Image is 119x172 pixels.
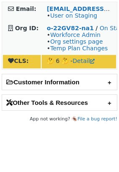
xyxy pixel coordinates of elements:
[50,12,97,19] a: User on Staging
[47,12,97,19] span: •
[95,25,98,31] strong: /
[16,5,37,12] strong: Email:
[2,115,117,123] footer: App not working? 🪳
[73,57,95,64] a: Detail
[47,25,94,31] a: o-22GV82-na1
[47,31,108,52] span: • • •
[50,31,100,38] a: Workforce Admin
[50,38,103,45] a: Org settings page
[42,55,116,68] td: 🤔 6 🤔 -
[8,57,29,64] strong: CLS:
[50,45,108,52] a: Temp Plan Changes
[2,74,117,90] h2: Customer Information
[15,25,39,31] strong: Org ID:
[2,95,117,110] h2: Other Tools & Resources
[77,116,117,122] a: File a bug report!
